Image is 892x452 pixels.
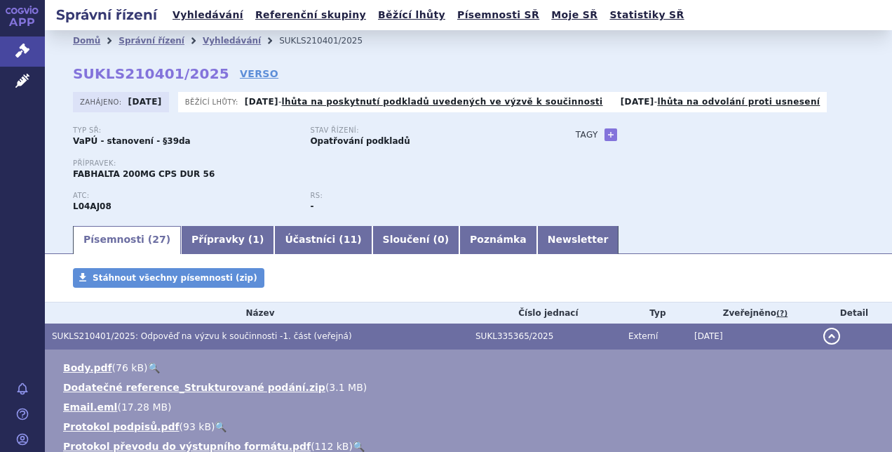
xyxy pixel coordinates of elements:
[310,201,313,211] strong: -
[274,226,372,254] a: Účastníci (11)
[73,65,229,82] strong: SUKLS210401/2025
[73,126,296,135] p: Typ SŘ:
[121,401,168,413] span: 17.28 MB
[657,97,820,107] a: lhůta na odvolání proti usnesení
[310,192,533,200] p: RS:
[63,361,878,375] li: ( )
[63,441,311,452] a: Protokol převodu do výstupního formátu.pdf
[245,97,278,107] strong: [DATE]
[245,96,603,107] p: -
[73,136,191,146] strong: VaPÚ - stanovení - §39da
[329,382,363,393] span: 3.1 MB
[73,169,215,179] span: FABHALTA 200MG CPS DUR 56
[537,226,619,254] a: Newsletter
[823,328,840,345] button: detail
[181,226,274,254] a: Přípravky (1)
[63,382,325,393] a: Dodatečné reference_Strukturované podání.zip
[459,226,537,254] a: Poznámka
[468,303,621,324] th: Číslo jednací
[45,303,468,324] th: Název
[576,126,598,143] h3: Tagy
[310,126,533,135] p: Stav řízení:
[80,96,124,107] span: Zahájeno:
[687,324,816,350] td: [DATE]
[621,303,687,324] th: Typ
[73,268,264,288] a: Stáhnout všechny písemnosti (zip)
[119,36,184,46] a: Správní řízení
[438,234,445,245] span: 0
[605,6,688,25] a: Statistiky SŘ
[816,303,892,324] th: Detail
[215,421,227,432] a: 🔍
[148,362,160,373] a: 🔍
[63,380,878,394] li: ( )
[73,226,181,254] a: Písemnosti (27)
[468,324,621,350] td: SUKL335365/2025
[116,362,144,373] span: 76 kB
[282,97,603,107] a: lhůta na poskytnutí podkladů uvedených ve výzvě k součinnosti
[374,6,450,25] a: Běžící lhůty
[73,201,111,211] strong: IPTAKOPAN
[621,97,654,107] strong: [DATE]
[185,96,241,107] span: Běžící lhůty:
[344,234,357,245] span: 11
[52,331,352,341] span: SUKLS210401/2025: Odpověď na výzvu k součinnosti -1. část (veřejná)
[63,421,180,432] a: Protokol podpisů.pdf
[183,421,211,432] span: 93 kB
[63,362,112,373] a: Body.pdf
[240,67,278,81] a: VERSO
[128,97,162,107] strong: [DATE]
[776,309,788,319] abbr: (?)
[152,234,165,245] span: 27
[251,6,370,25] a: Referenční skupiny
[372,226,459,254] a: Sloučení (0)
[353,441,365,452] a: 🔍
[73,36,100,46] a: Domů
[73,192,296,200] p: ATC:
[547,6,602,25] a: Moje SŘ
[604,128,617,141] a: +
[621,96,820,107] p: -
[93,273,257,283] span: Stáhnout všechny písemnosti (zip)
[168,6,248,25] a: Vyhledávání
[310,136,410,146] strong: Opatřování podkladů
[252,234,259,245] span: 1
[628,331,658,341] span: Externí
[63,401,117,413] a: Email.eml
[63,400,878,414] li: ( )
[63,420,878,434] li: ( )
[279,30,381,51] li: SUKLS210401/2025
[453,6,543,25] a: Písemnosti SŘ
[203,36,261,46] a: Vyhledávání
[73,159,548,168] p: Přípravek:
[687,303,816,324] th: Zveřejněno
[45,5,168,25] h2: Správní řízení
[315,441,349,452] span: 112 kB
